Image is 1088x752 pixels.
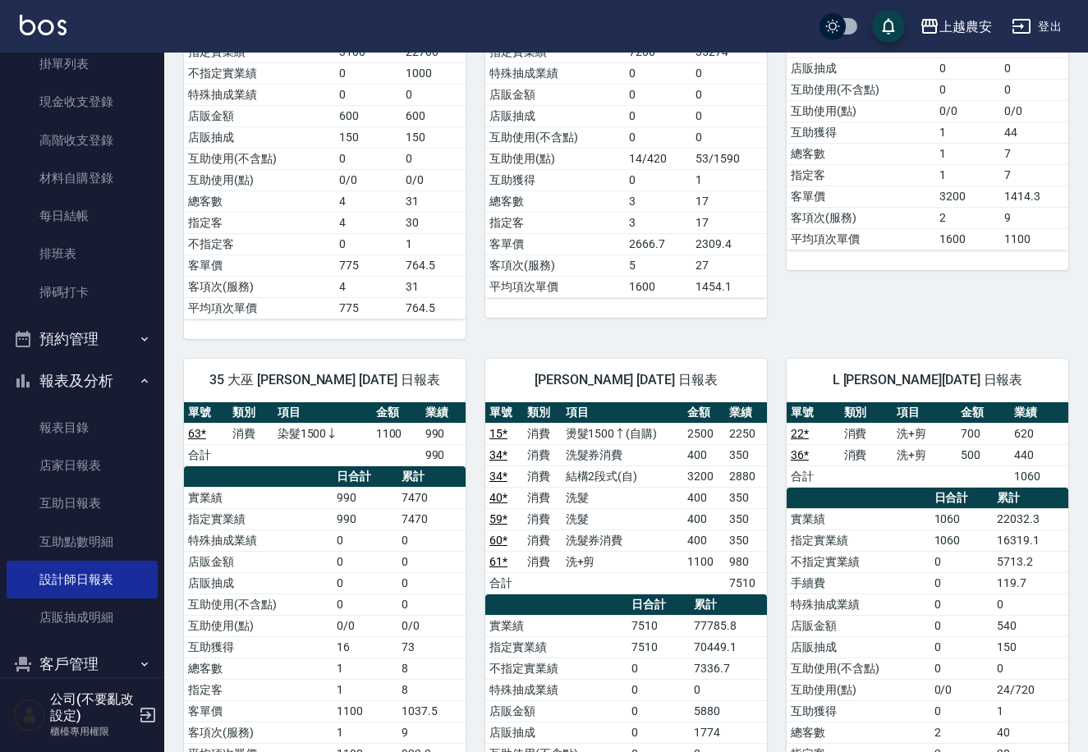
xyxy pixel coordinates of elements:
button: 報表及分析 [7,360,158,402]
td: 0 [397,572,466,594]
td: 手續費 [787,572,930,594]
td: 2 [935,207,1001,228]
td: 775 [335,254,402,276]
td: 775 [335,297,402,319]
td: 3 [625,212,691,233]
td: 70449.1 [690,636,767,658]
th: 累計 [690,594,767,616]
td: 實業績 [184,487,333,508]
td: 0/0 [335,169,402,190]
a: 店家日報表 [7,447,158,484]
td: 0 [691,84,767,105]
td: 消費 [523,530,561,551]
td: 0 [625,169,691,190]
td: 0 [335,84,402,105]
td: 4 [335,276,402,297]
td: 53/1590 [691,148,767,169]
td: 1 [402,233,466,254]
h5: 公司(不要亂改設定) [50,691,134,724]
td: 2666.7 [625,233,691,254]
td: 700 [957,423,1010,444]
td: 0 [397,551,466,572]
td: 店販抽成 [485,722,627,743]
td: 1 [935,143,1001,164]
button: save [872,10,905,43]
div: 上越農安 [939,16,992,37]
td: 互助使用(點) [485,148,625,169]
td: 1 [691,169,767,190]
td: 0 [1000,57,1068,79]
img: Person [13,699,46,731]
td: 1060 [930,508,994,530]
td: 40 [993,722,1068,743]
td: 3 [625,190,691,212]
td: 400 [683,444,725,465]
td: 0/0 [333,615,398,636]
td: 總客數 [184,190,335,212]
a: 掃碼打卡 [7,273,158,311]
td: 消費 [523,444,561,465]
td: 特殊抽成業績 [184,530,333,551]
td: 0/0 [930,679,994,700]
td: 互助使用(點) [787,679,930,700]
td: 1 [333,679,398,700]
td: 0 [335,233,402,254]
td: 客單價 [184,254,335,276]
td: 消費 [523,423,561,444]
td: 客項次(服務) [485,254,625,276]
a: 掛單列表 [7,45,158,83]
a: 高階收支登錄 [7,122,158,159]
td: 指定實業績 [184,508,333,530]
td: 洗+剪 [893,423,957,444]
td: 7336.7 [690,658,767,679]
p: 櫃檯專用權限 [50,724,134,739]
th: 金額 [372,402,421,424]
td: 1100 [333,700,398,722]
td: 400 [683,508,725,530]
th: 項目 [273,402,372,424]
td: 44 [1000,122,1068,143]
td: 互助使用(不含點) [184,148,335,169]
span: [PERSON_NAME] [DATE] 日報表 [505,372,747,388]
td: 0 [627,679,690,700]
td: 店販抽成 [485,105,625,126]
td: 3200 [683,465,725,487]
td: 2250 [725,423,767,444]
td: 1037.5 [397,700,466,722]
td: 指定客 [485,212,625,233]
td: 燙髮1500↑(自購) [562,423,683,444]
td: 客單價 [787,186,935,207]
td: 7 [1000,164,1068,186]
td: 0 [625,126,691,148]
td: 0/0 [402,169,466,190]
td: 指定客 [184,679,333,700]
td: 互助使用(不含點) [787,658,930,679]
td: 0 [335,148,402,169]
td: 14/420 [625,148,691,169]
td: 結構2段式(自) [562,465,683,487]
td: 總客數 [787,143,935,164]
th: 累計 [397,466,466,488]
td: 0 [397,594,466,615]
td: 互助使用(不含點) [787,79,935,100]
td: 2880 [725,465,767,487]
td: 店販金額 [485,84,625,105]
td: 150 [993,636,1068,658]
td: 1 [333,658,398,679]
td: 0 [627,700,690,722]
td: 7510 [725,572,767,594]
td: 31 [402,276,466,297]
td: 350 [725,530,767,551]
a: 設計師日報表 [7,561,158,598]
td: 互助使用(不含點) [184,594,333,615]
td: 1 [333,722,398,743]
td: 合計 [184,444,228,465]
td: 150 [335,126,402,148]
td: 600 [335,105,402,126]
td: 總客數 [485,190,625,212]
td: 互助獲得 [787,700,930,722]
td: 特殊抽成業績 [184,84,335,105]
td: 2309.4 [691,233,767,254]
td: 0 [930,615,994,636]
th: 單號 [485,402,523,424]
